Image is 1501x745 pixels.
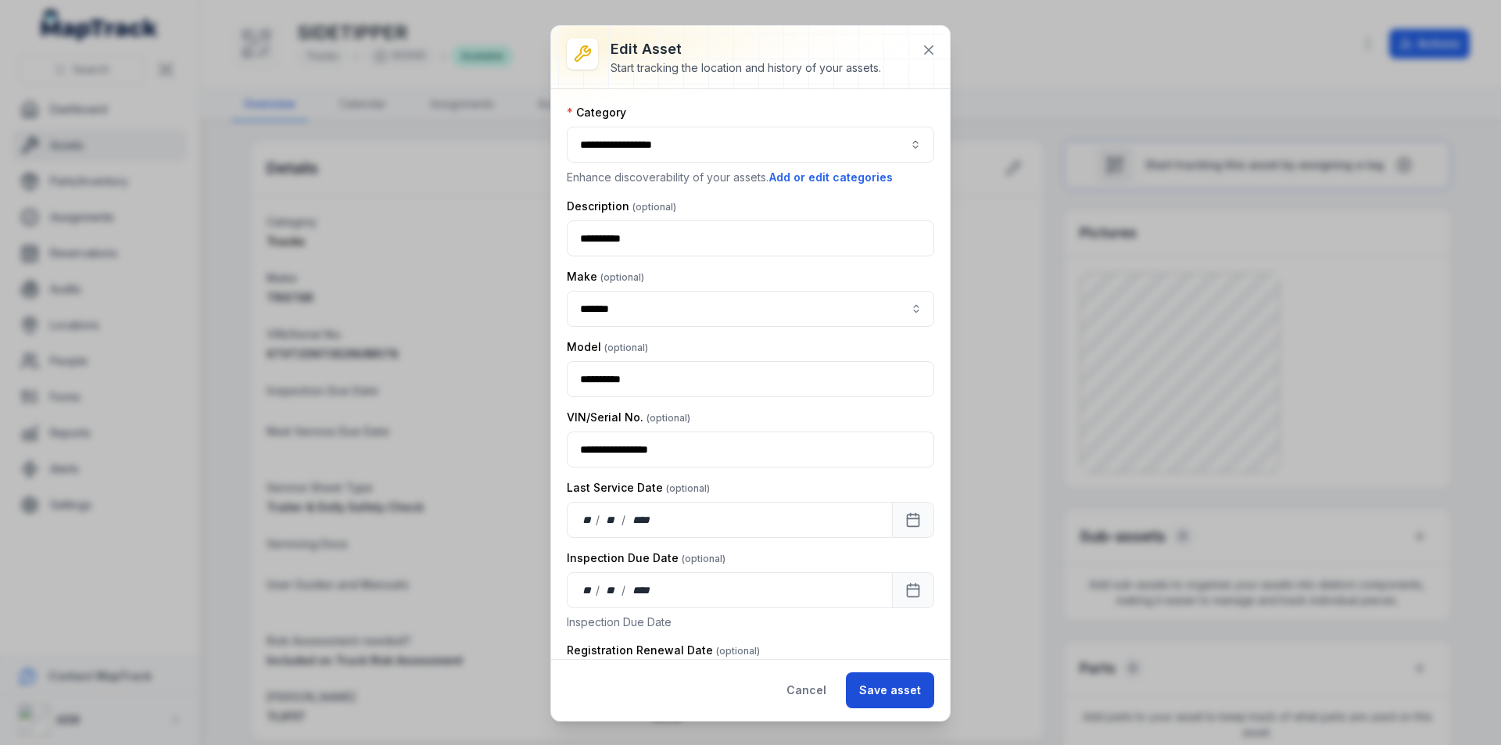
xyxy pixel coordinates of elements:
[892,502,934,538] button: Calendar
[567,291,934,327] input: asset-edit:cf[8261eee4-602e-4976-b39b-47b762924e3f]-label
[627,582,656,598] div: year,
[596,512,601,528] div: /
[611,60,881,76] div: Start tracking the location and history of your assets.
[567,105,626,120] label: Category
[627,512,656,528] div: year,
[601,512,622,528] div: month,
[596,582,601,598] div: /
[567,410,690,425] label: VIN/Serial No.
[567,480,710,496] label: Last Service Date
[580,582,596,598] div: day,
[601,582,622,598] div: month,
[567,199,676,214] label: Description
[768,169,894,186] button: Add or edit categories
[892,572,934,608] button: Calendar
[567,339,648,355] label: Model
[567,643,760,658] label: Registration Renewal Date
[611,38,881,60] h3: Edit asset
[567,614,934,630] p: Inspection Due Date
[567,169,934,186] p: Enhance discoverability of your assets.
[567,550,725,566] label: Inspection Due Date
[622,512,627,528] div: /
[846,672,934,708] button: Save asset
[622,582,627,598] div: /
[567,269,644,285] label: Make
[773,672,840,708] button: Cancel
[580,512,596,528] div: day,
